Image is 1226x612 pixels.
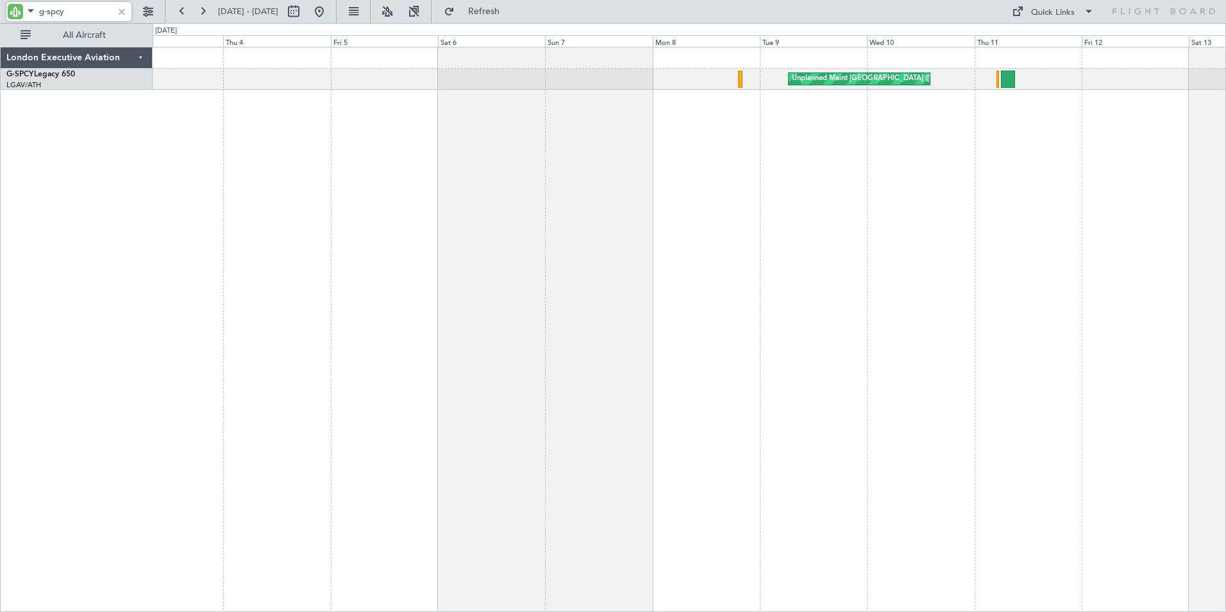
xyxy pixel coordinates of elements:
[975,35,1082,47] div: Thu 11
[545,35,652,47] div: Sun 7
[331,35,438,47] div: Fri 5
[438,1,515,22] button: Refresh
[6,71,34,78] span: G-SPCY
[438,35,545,47] div: Sat 6
[155,26,177,37] div: [DATE]
[33,31,135,40] span: All Aircraft
[653,35,760,47] div: Mon 8
[14,25,139,46] button: All Aircraft
[792,69,1000,89] div: Unplanned Maint [GEOGRAPHIC_DATA] ([PERSON_NAME] Intl)
[218,6,278,17] span: [DATE] - [DATE]
[223,35,330,47] div: Thu 4
[39,2,113,21] input: A/C (Reg. or Type)
[760,35,867,47] div: Tue 9
[1031,6,1075,19] div: Quick Links
[6,71,75,78] a: G-SPCYLegacy 650
[6,80,41,90] a: LGAV/ATH
[867,35,974,47] div: Wed 10
[1005,1,1100,22] button: Quick Links
[457,7,511,16] span: Refresh
[116,35,223,47] div: Wed 3
[1082,35,1189,47] div: Fri 12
